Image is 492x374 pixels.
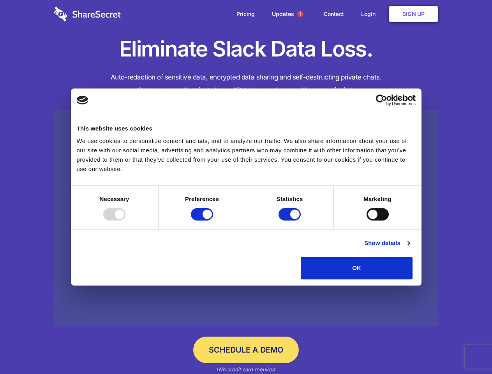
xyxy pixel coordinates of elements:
a: Usercentrics Cookiebot - opens in a new window [347,94,416,106]
strong: Preferences [185,196,219,202]
img: logo [77,96,88,104]
strong: Statistics [277,196,303,202]
a: Sign Up [389,6,438,22]
a: Schedule a Demo [193,337,299,363]
a: Pricing [229,2,263,26]
div: We use cookies to personalize content and ads, and to analyze our traffic. We also share informat... [77,136,416,174]
h1: Eliminate Slack Data Loss. [54,35,438,63]
a: Show details [364,238,409,248]
a: Wistia video thumbnail [54,110,438,326]
strong: Necessary [100,196,129,202]
strong: Marketing [363,196,391,202]
button: OK [301,257,413,279]
a: Contact [316,2,352,26]
span: 1 [297,11,303,17]
h4: Auto-redaction of sensitive data, encrypted data sharing and self-destructing private chats. Shar... [54,71,438,97]
img: logo-wordmark-white-trans-d4663122ce5f474addd5e946df7df03e33cb6a1c49d2221995e7729f52c070b2.svg [54,7,121,21]
div: This website uses cookies [77,124,416,133]
a: Login [353,2,387,26]
em: *No credit card required. [215,366,277,372]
